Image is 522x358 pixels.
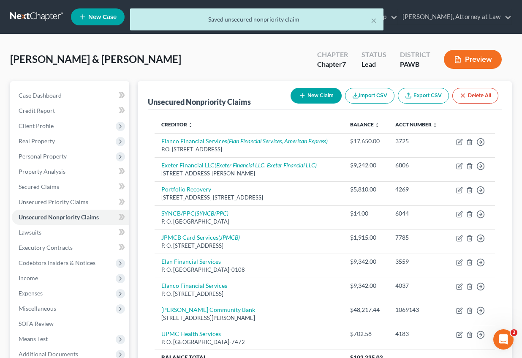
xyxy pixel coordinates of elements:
div: $17,650.00 [350,137,382,145]
a: Unsecured Priority Claims [12,194,129,210]
div: P. O. [STREET_ADDRESS] [161,290,337,298]
span: Unsecured Nonpriority Claims [19,213,99,221]
a: Export CSV [398,88,449,104]
span: 2 [511,329,517,336]
div: Unsecured Nonpriority Claims [148,97,251,107]
a: Elanco Financial Services [161,282,227,289]
div: PAWB [400,60,430,69]
a: Acct Number unfold_more [395,121,438,128]
span: Secured Claims [19,183,59,190]
a: Case Dashboard [12,88,129,103]
iframe: Intercom live chat [493,329,514,350]
div: 7785 [395,233,440,242]
div: $9,342.00 [350,257,382,266]
div: [STREET_ADDRESS][PERSON_NAME] [161,314,337,322]
div: P. O. [STREET_ADDRESS] [161,242,337,250]
i: (Exeter Financial LLC, Exeter Financial LLC) [215,161,317,169]
div: $1,915.00 [350,233,382,242]
div: Saved unsecured nonpriority claim [137,15,377,24]
span: Client Profile [19,122,54,129]
i: (Elan Financial Services, American Express) [227,137,328,145]
div: $5,810.00 [350,185,382,194]
a: Property Analysis [12,164,129,179]
span: SOFA Review [19,320,54,327]
span: Executory Contracts [19,244,73,251]
span: Means Test [19,335,48,342]
div: 3725 [395,137,440,145]
div: Lead [362,60,386,69]
a: Lawsuits [12,225,129,240]
div: 6044 [395,209,440,218]
div: [STREET_ADDRESS] [STREET_ADDRESS] [161,194,337,202]
span: Real Property [19,137,55,145]
a: Portfolio Recovery [161,186,211,193]
div: 1069143 [395,306,440,314]
button: × [371,15,377,25]
div: 4037 [395,281,440,290]
div: P.O. [STREET_ADDRESS] [161,145,337,153]
a: Unsecured Nonpriority Claims [12,210,129,225]
div: 4183 [395,330,440,338]
span: 7 [342,60,346,68]
div: P. O. [GEOGRAPHIC_DATA]-7472 [161,338,337,346]
div: P. O. [GEOGRAPHIC_DATA]-0108 [161,266,337,274]
button: Preview [444,50,502,69]
i: unfold_more [375,123,380,128]
div: 6806 [395,161,440,169]
div: Chapter [317,60,348,69]
i: (SYNCB/PPC) [195,210,228,217]
a: Exeter Financial LLC(Exeter Financial LLC, Exeter Financial LLC) [161,161,317,169]
a: Credit Report [12,103,129,118]
div: $9,242.00 [350,161,382,169]
div: $9,342.00 [350,281,382,290]
i: unfold_more [188,123,193,128]
a: Secured Claims [12,179,129,194]
div: 4269 [395,185,440,194]
span: Income [19,274,38,281]
a: SOFA Review [12,316,129,331]
a: Executory Contracts [12,240,129,255]
span: Codebtors Insiders & Notices [19,259,95,266]
i: (JPMCB) [218,234,240,241]
span: Property Analysis [19,168,65,175]
div: $48,217.44 [350,306,382,314]
a: JPMCB Card Services(JPMCB) [161,234,240,241]
button: Delete All [452,88,498,104]
a: Elan Financial Services [161,258,221,265]
a: Balance unfold_more [350,121,380,128]
div: District [400,50,430,60]
span: Case Dashboard [19,92,62,99]
div: Chapter [317,50,348,60]
span: Miscellaneous [19,305,56,312]
div: P. O. [GEOGRAPHIC_DATA] [161,218,337,226]
span: Unsecured Priority Claims [19,198,88,205]
a: Elanco Financial Services(Elan Financial Services, American Express) [161,137,328,145]
a: UPMC Health Services [161,330,221,337]
a: [PERSON_NAME] Community Bank [161,306,255,313]
span: [PERSON_NAME] & [PERSON_NAME] [10,53,181,65]
div: Status [362,50,386,60]
div: [STREET_ADDRESS][PERSON_NAME] [161,169,337,178]
span: Additional Documents [19,350,78,358]
span: Personal Property [19,153,67,160]
i: unfold_more [432,123,438,128]
div: $14.00 [350,209,382,218]
div: 3559 [395,257,440,266]
span: Lawsuits [19,229,41,236]
span: Expenses [19,290,43,297]
div: $702.58 [350,330,382,338]
a: Creditor unfold_more [161,121,193,128]
span: Credit Report [19,107,55,114]
button: Import CSV [345,88,394,104]
a: SYNCB/PPC(SYNCB/PPC) [161,210,228,217]
button: New Claim [291,88,342,104]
